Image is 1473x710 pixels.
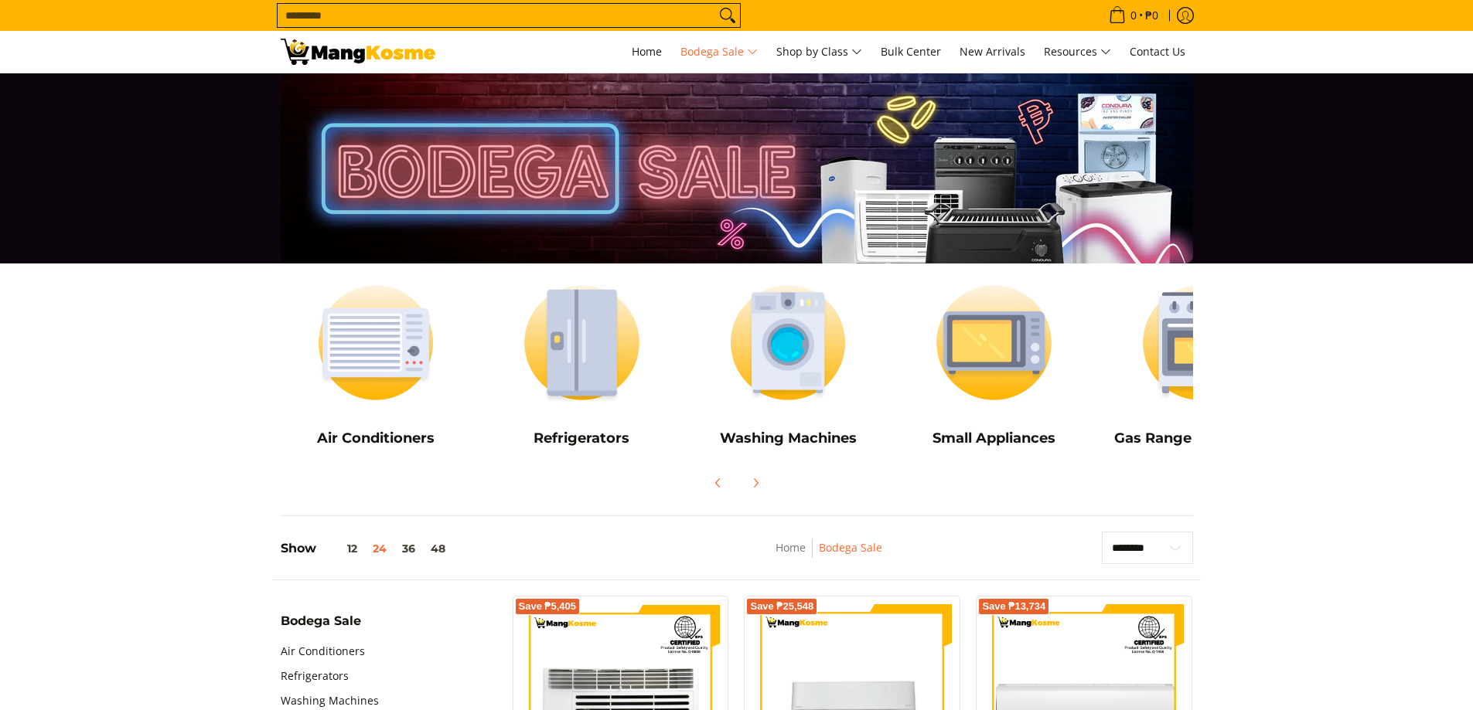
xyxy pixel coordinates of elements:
a: New Arrivals [952,31,1033,73]
nav: Breadcrumbs [673,538,986,573]
span: Contact Us [1130,44,1185,59]
a: Refrigerators [281,664,349,688]
img: Air Conditioners [281,271,472,414]
span: Shop by Class [776,42,862,62]
h5: Show [281,541,453,556]
h5: Refrigerators [486,430,677,447]
button: 24 [365,542,394,555]
button: 12 [316,542,365,555]
img: Washing Machines [693,271,884,414]
a: Home [776,540,806,555]
h5: Gas Range and Cookers [1105,430,1296,447]
a: Air Conditioners Air Conditioners [281,271,472,458]
button: Next [738,466,772,500]
span: Save ₱5,405 [519,602,577,611]
button: 48 [423,542,453,555]
span: Resources [1044,42,1111,62]
img: Refrigerators [486,271,677,414]
a: Bodega Sale [819,540,882,555]
span: ₱0 [1143,10,1161,21]
span: • [1104,7,1163,24]
span: Bodega Sale [281,615,361,627]
span: Bodega Sale [680,42,758,62]
a: Cookers Gas Range and Cookers [1105,271,1296,458]
a: Contact Us [1122,31,1193,73]
button: Previous [701,466,735,500]
a: Refrigerators Refrigerators [486,271,677,458]
a: Air Conditioners [281,639,365,664]
summary: Open [281,615,361,639]
button: Search [715,4,740,27]
h5: Air Conditioners [281,430,472,447]
span: New Arrivals [960,44,1025,59]
button: 36 [394,542,423,555]
a: Resources [1036,31,1119,73]
a: Small Appliances Small Appliances [898,271,1089,458]
a: Bodega Sale [673,31,765,73]
a: Washing Machines Washing Machines [693,271,884,458]
h5: Washing Machines [693,430,884,447]
a: Home [624,31,670,73]
img: Small Appliances [898,271,1089,414]
span: Save ₱25,548 [750,602,813,611]
span: Home [632,44,662,59]
h5: Small Appliances [898,430,1089,447]
span: 0 [1128,10,1139,21]
a: Shop by Class [769,31,870,73]
span: Bulk Center [881,44,941,59]
img: Cookers [1105,271,1296,414]
img: Bodega Sale l Mang Kosme: Cost-Efficient &amp; Quality Home Appliances [281,39,435,65]
span: Save ₱13,734 [982,602,1045,611]
a: Bulk Center [873,31,949,73]
nav: Main Menu [451,31,1193,73]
